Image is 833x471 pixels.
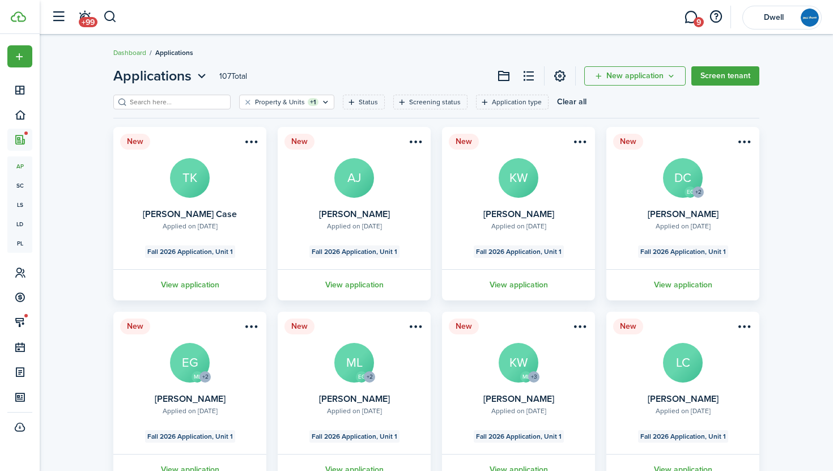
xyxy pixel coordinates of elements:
[112,269,268,300] a: View application
[406,321,424,336] button: Open menu
[74,3,95,32] a: Notifications
[520,371,532,383] avatar-text: ML
[356,371,367,383] avatar-text: EG
[734,136,753,151] button: Open menu
[127,97,227,108] input: Search here...
[613,319,643,334] status: New
[7,45,32,67] button: Open menu
[7,234,32,253] span: pl
[120,319,150,334] status: New
[219,70,247,82] header-page-total: 107 Total
[483,209,554,219] card-title: [PERSON_NAME]
[570,321,588,336] button: Open menu
[147,247,233,257] span: Fall 2026 Application, Unit 1
[409,97,461,107] filter-tag-label: Screening status
[685,186,696,198] avatar-text: EG
[7,214,32,234] a: ld
[163,221,218,231] div: Applied on [DATE]
[691,66,759,86] a: Screen tenant
[334,158,374,198] avatar-text: AJ
[499,158,538,198] avatar-text: KW
[364,371,375,383] avatar-counter: +2
[801,9,819,27] img: Dwell
[483,394,554,404] card-title: [PERSON_NAME]
[656,406,711,416] div: Applied on [DATE]
[319,209,390,219] card-title: [PERSON_NAME]
[170,158,210,198] avatar-text: TK
[694,17,704,27] span: 9
[199,371,211,383] avatar-counter: +2
[640,247,726,257] span: Fall 2026 Application, Unit 1
[241,136,260,151] button: Open menu
[334,343,374,383] avatar-text: ML
[734,321,753,336] button: Open menu
[584,66,686,86] button: Open menu
[163,406,218,416] div: Applied on [DATE]
[120,134,150,150] status: New
[528,371,539,383] avatar-counter: +3
[640,431,726,442] span: Fall 2026 Application, Unit 1
[613,134,643,150] status: New
[327,221,382,231] div: Applied on [DATE]
[343,95,385,109] filter-tag: Open filter
[648,209,719,219] card-title: [PERSON_NAME]
[276,269,432,300] a: View application
[284,134,314,150] status: New
[680,3,702,32] a: Messaging
[312,431,397,442] span: Fall 2026 Application, Unit 1
[255,97,305,107] filter-tag-label: Property & Units
[692,186,704,198] avatar-counter: +2
[7,156,32,176] a: ap
[491,221,546,231] div: Applied on [DATE]
[113,66,192,86] span: Applications
[155,48,193,58] span: Applications
[605,269,761,300] a: View application
[706,7,725,27] button: Open resource center
[449,134,479,150] status: New
[155,394,226,404] card-title: [PERSON_NAME]
[48,6,69,28] button: Open sidebar
[557,95,586,109] button: Clear all
[113,66,209,86] button: Applications
[113,66,209,86] button: Open menu
[103,7,117,27] button: Search
[440,269,597,300] a: View application
[449,319,479,334] status: New
[7,176,32,195] a: sc
[359,97,378,107] filter-tag-label: Status
[648,394,719,404] card-title: [PERSON_NAME]
[663,158,703,198] avatar-text: DC
[327,406,382,416] div: Applied on [DATE]
[606,72,664,80] span: New application
[241,321,260,336] button: Open menu
[476,247,562,257] span: Fall 2026 Application, Unit 1
[751,14,796,22] span: Dwell
[308,98,318,106] filter-tag-counter: +1
[192,371,203,383] avatar-text: ML
[319,394,390,404] card-title: [PERSON_NAME]
[239,95,334,109] filter-tag: Open filter
[492,97,542,107] filter-tag-label: Application type
[663,343,703,383] avatar-text: LC
[312,247,397,257] span: Fall 2026 Application, Unit 1
[11,11,26,22] img: TenantCloud
[491,406,546,416] div: Applied on [DATE]
[570,136,588,151] button: Open menu
[79,17,97,27] span: +99
[284,319,314,334] status: New
[476,95,549,109] filter-tag: Open filter
[406,136,424,151] button: Open menu
[113,48,146,58] a: Dashboard
[584,66,686,86] button: New application
[476,431,562,442] span: Fall 2026 Application, Unit 1
[7,195,32,214] a: ls
[656,221,711,231] div: Applied on [DATE]
[499,343,538,383] avatar-text: KW
[170,343,210,383] avatar-text: EG
[147,431,233,442] span: Fall 2026 Application, Unit 1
